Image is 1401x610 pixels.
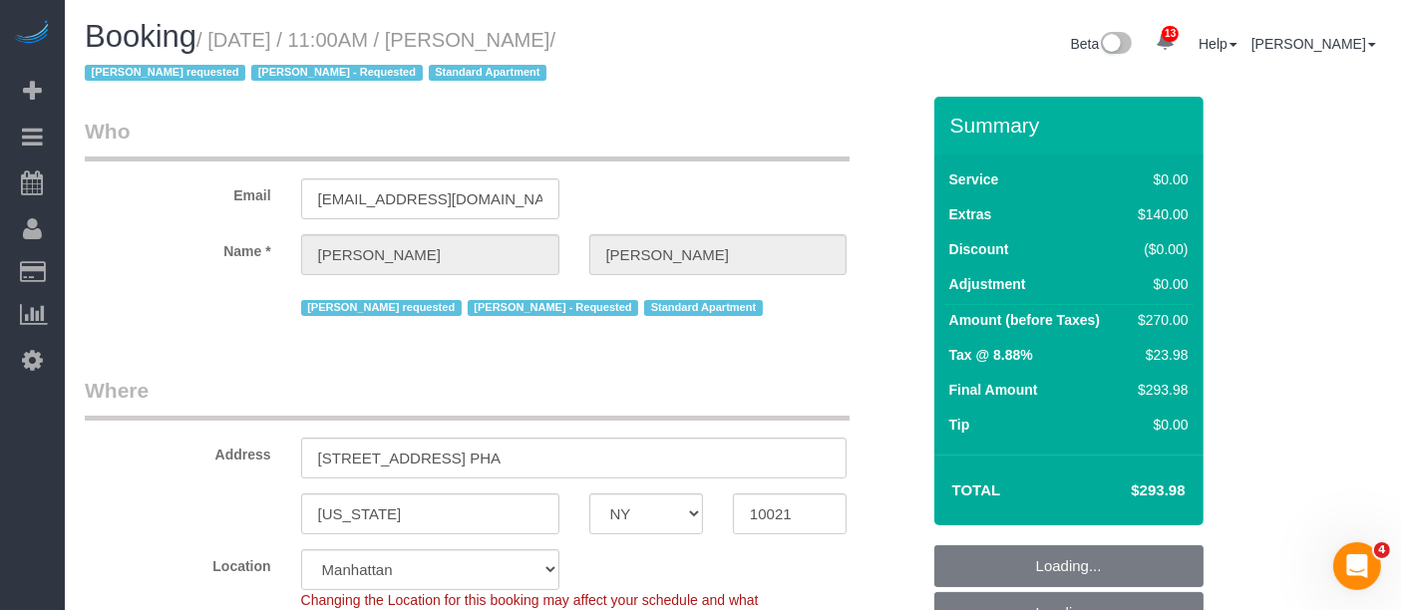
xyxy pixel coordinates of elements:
[251,65,422,81] span: [PERSON_NAME] - Requested
[949,239,1009,259] label: Discount
[949,415,970,435] label: Tip
[949,169,999,189] label: Service
[949,274,1026,294] label: Adjustment
[949,345,1033,365] label: Tax @ 8.88%
[949,380,1038,400] label: Final Amount
[85,19,196,54] span: Booking
[949,310,1100,330] label: Amount (before Taxes)
[85,376,850,421] legend: Where
[952,481,1001,498] strong: Total
[949,204,992,224] label: Extras
[1071,482,1185,499] h4: $293.98
[85,117,850,161] legend: Who
[1071,36,1133,52] a: Beta
[301,234,559,275] input: First Name
[12,20,52,48] img: Automaid Logo
[1130,415,1188,435] div: $0.00
[301,300,462,316] span: [PERSON_NAME] requested
[1374,542,1390,558] span: 4
[1251,36,1376,52] a: [PERSON_NAME]
[85,65,245,81] span: [PERSON_NAME] requested
[70,234,286,261] label: Name *
[1333,542,1381,590] iframe: Intercom live chat
[1130,380,1188,400] div: $293.98
[70,549,286,576] label: Location
[301,178,559,219] input: Email
[1130,204,1188,224] div: $140.00
[85,29,555,85] small: / [DATE] / 11:00AM / [PERSON_NAME]
[1099,32,1132,58] img: New interface
[70,178,286,205] label: Email
[1130,345,1188,365] div: $23.98
[950,114,1194,137] h3: Summary
[589,234,848,275] input: Last Name
[468,300,638,316] span: [PERSON_NAME] - Requested
[1130,169,1188,189] div: $0.00
[1162,26,1179,42] span: 13
[1146,20,1185,64] a: 13
[301,493,559,534] input: City
[1130,310,1188,330] div: $270.00
[1130,274,1188,294] div: $0.00
[429,65,547,81] span: Standard Apartment
[733,493,847,534] input: Zip Code
[1130,239,1188,259] div: ($0.00)
[70,438,286,464] label: Address
[644,300,763,316] span: Standard Apartment
[1199,36,1237,52] a: Help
